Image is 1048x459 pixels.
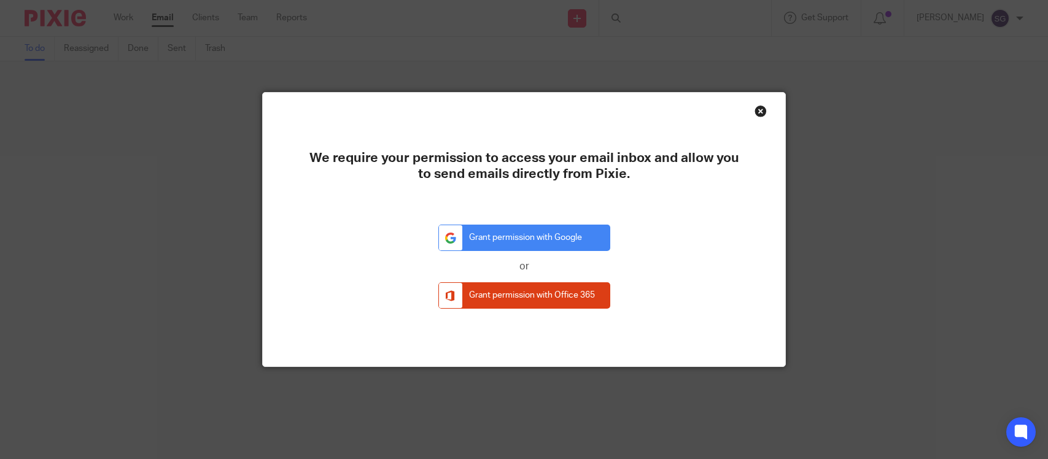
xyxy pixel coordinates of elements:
[438,282,610,309] a: Grant permission with Office 365
[755,105,767,117] div: Close this dialog window
[780,33,990,45] p: This inbox is already connected on another workspace.
[438,260,610,273] p: or
[306,150,743,182] h1: We require your permission to access your email inbox and allow you to send emails directly from ...
[438,225,610,251] a: Grant permission with Google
